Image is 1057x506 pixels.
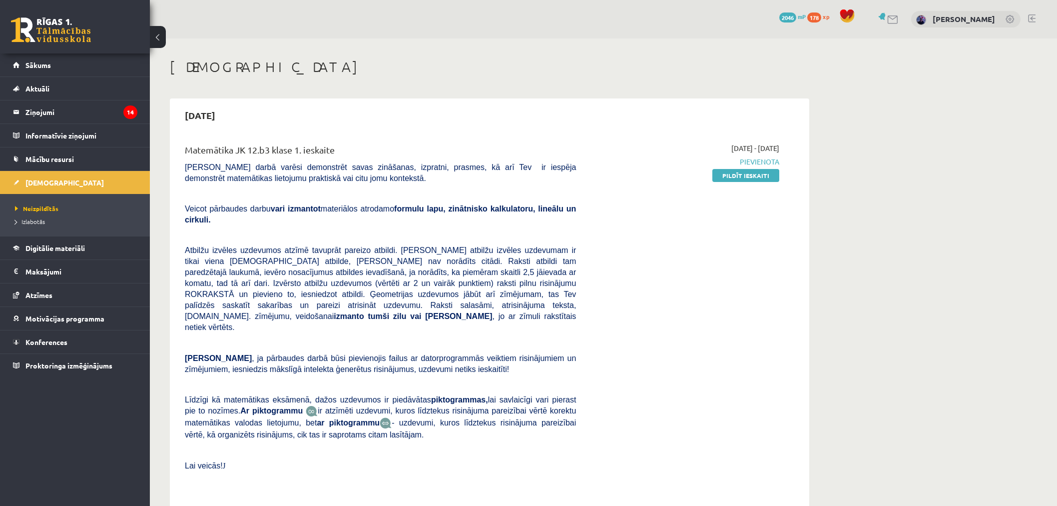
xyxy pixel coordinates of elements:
span: Izlabotās [15,217,45,225]
span: Aktuāli [25,84,49,93]
a: Neizpildītās [15,204,140,213]
a: Proktoringa izmēģinājums [13,354,137,377]
a: Pildīt ieskaiti [712,169,779,182]
a: Aktuāli [13,77,137,100]
span: Motivācijas programma [25,314,104,323]
span: Līdzīgi kā matemātikas eksāmenā, dažos uzdevumos ir piedāvātas lai savlaicīgi vari pierast pie to... [185,395,576,415]
span: [PERSON_NAME] darbā varēsi demonstrēt savas zināšanas, izpratni, prasmes, kā arī Tev ir iespēja d... [185,163,576,182]
span: J [223,461,226,470]
span: Proktoringa izmēģinājums [25,361,112,370]
span: Atzīmes [25,290,52,299]
b: izmanto [334,312,364,320]
span: 2046 [779,12,796,22]
legend: Informatīvie ziņojumi [25,124,137,147]
a: Digitālie materiāli [13,236,137,259]
legend: Ziņojumi [25,100,137,123]
span: Pievienota [591,156,779,167]
span: Veicot pārbaudes darbu materiālos atrodamo [185,204,576,224]
span: , ja pārbaudes darbā būsi pievienojis failus ar datorprogrammās veiktiem risinājumiem un zīmējumi... [185,354,576,373]
h1: [DEMOGRAPHIC_DATA] [170,58,809,75]
i: 14 [123,105,137,119]
a: 178 xp [807,12,834,20]
a: Rīgas 1. Tālmācības vidusskola [11,17,91,42]
b: Ar piktogrammu [240,406,303,415]
span: [DEMOGRAPHIC_DATA] [25,178,104,187]
span: Digitālie materiāli [25,243,85,252]
a: Sākums [13,53,137,76]
span: Mācību resursi [25,154,74,163]
a: [DEMOGRAPHIC_DATA] [13,171,137,194]
span: Lai veicās! [185,461,223,470]
b: tumši zilu vai [PERSON_NAME] [368,312,492,320]
span: [PERSON_NAME] [185,354,252,362]
span: ir atzīmēti uzdevumi, kuros līdztekus risinājuma pareizībai vērtē korektu matemātikas valodas lie... [185,406,576,427]
span: Sākums [25,60,51,69]
span: 178 [807,12,821,22]
img: Vineta Stivriņa [916,15,926,25]
img: wKvN42sLe3LLwAAAABJRU5ErkJggg== [380,417,392,429]
a: Motivācijas programma [13,307,137,330]
b: formulu lapu, zinātnisko kalkulatoru, lineālu un cirkuli. [185,204,576,224]
span: Atbilžu izvēles uzdevumos atzīmē tavuprāt pareizo atbildi. [PERSON_NAME] atbilžu izvēles uzdevuma... [185,246,576,331]
span: [DATE] - [DATE] [731,143,779,153]
legend: Maksājumi [25,260,137,283]
a: Atzīmes [13,283,137,306]
b: vari izmantot [271,204,321,213]
img: JfuEzvunn4EvwAAAAASUVORK5CYII= [306,405,318,417]
a: Ziņojumi14 [13,100,137,123]
a: Informatīvie ziņojumi [13,124,137,147]
a: 2046 mP [779,12,806,20]
a: [PERSON_NAME] [933,14,995,24]
span: Neizpildītās [15,204,58,212]
a: Mācību resursi [13,147,137,170]
b: ar piktogrammu [317,418,380,427]
a: Izlabotās [15,217,140,226]
a: Maksājumi [13,260,137,283]
span: mP [798,12,806,20]
h2: [DATE] [175,103,225,127]
a: Konferences [13,330,137,353]
div: Matemātika JK 12.b3 klase 1. ieskaite [185,143,576,161]
span: Konferences [25,337,67,346]
b: piktogrammas, [431,395,488,404]
span: xp [823,12,829,20]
